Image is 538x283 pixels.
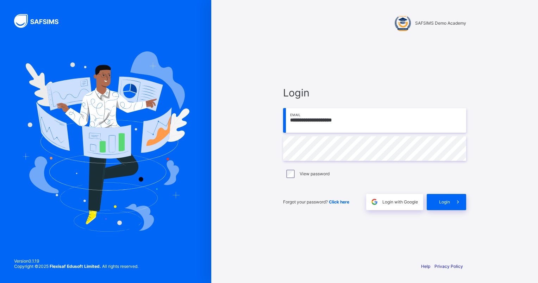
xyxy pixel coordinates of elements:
[370,198,379,206] img: google.396cfc9801f0270233282035f929180a.svg
[415,20,466,26] span: SAFSIMS Demo Academy
[14,14,67,28] img: SAFSIMS Logo
[421,264,430,269] a: Help
[14,264,138,269] span: Copyright © 2025 All rights reserved.
[329,199,349,205] a: Click here
[283,87,466,99] span: Login
[283,199,349,205] span: Forgot your password?
[439,199,450,205] span: Login
[50,264,101,269] strong: Flexisaf Edusoft Limited.
[300,171,330,176] label: View password
[14,258,138,264] span: Version 0.1.19
[382,199,418,205] span: Login with Google
[22,51,189,232] img: Hero Image
[434,264,463,269] a: Privacy Policy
